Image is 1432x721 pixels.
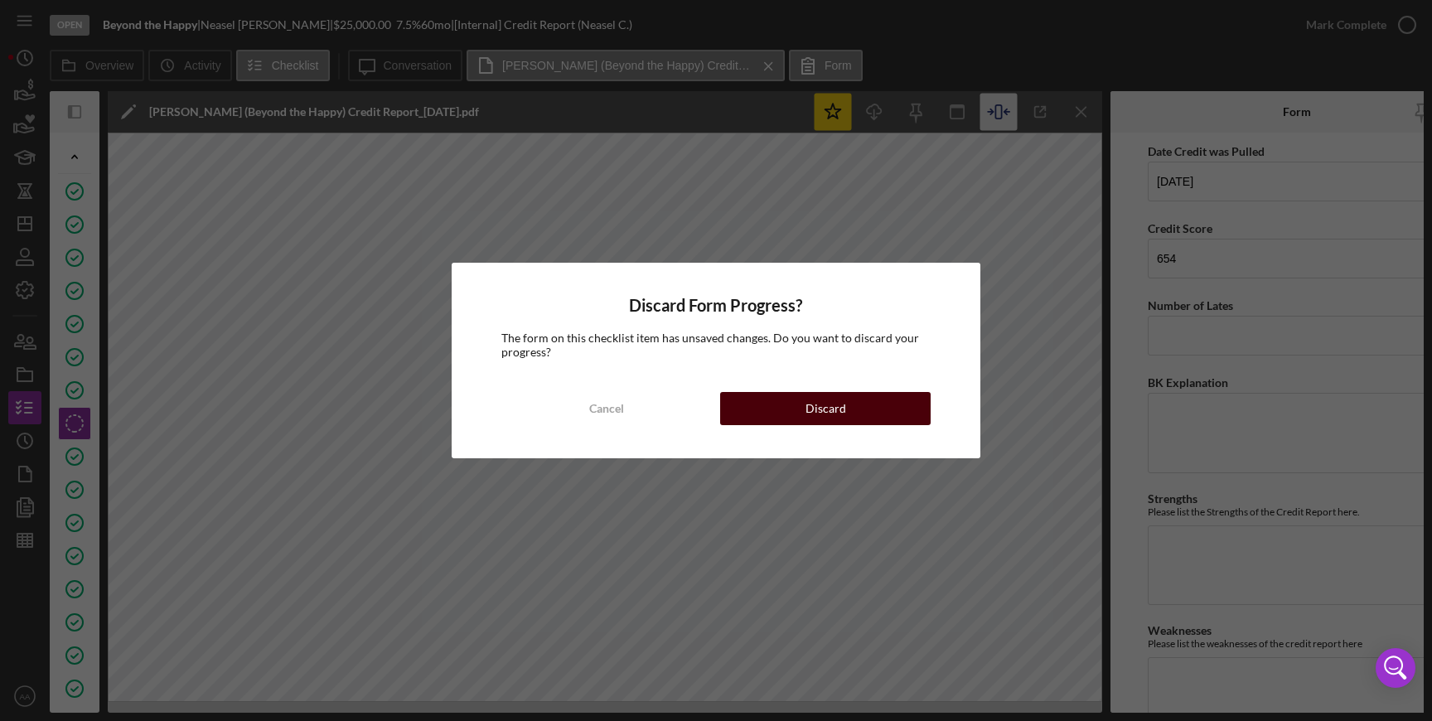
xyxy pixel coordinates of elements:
button: Cancel [501,392,712,425]
div: Open Intercom Messenger [1376,648,1415,688]
div: Discard [805,392,846,425]
div: Cancel [589,392,624,425]
span: The form on this checklist item has unsaved changes. Do you want to discard your progress? [501,331,919,358]
h4: Discard Form Progress? [501,296,931,315]
button: Discard [720,392,931,425]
